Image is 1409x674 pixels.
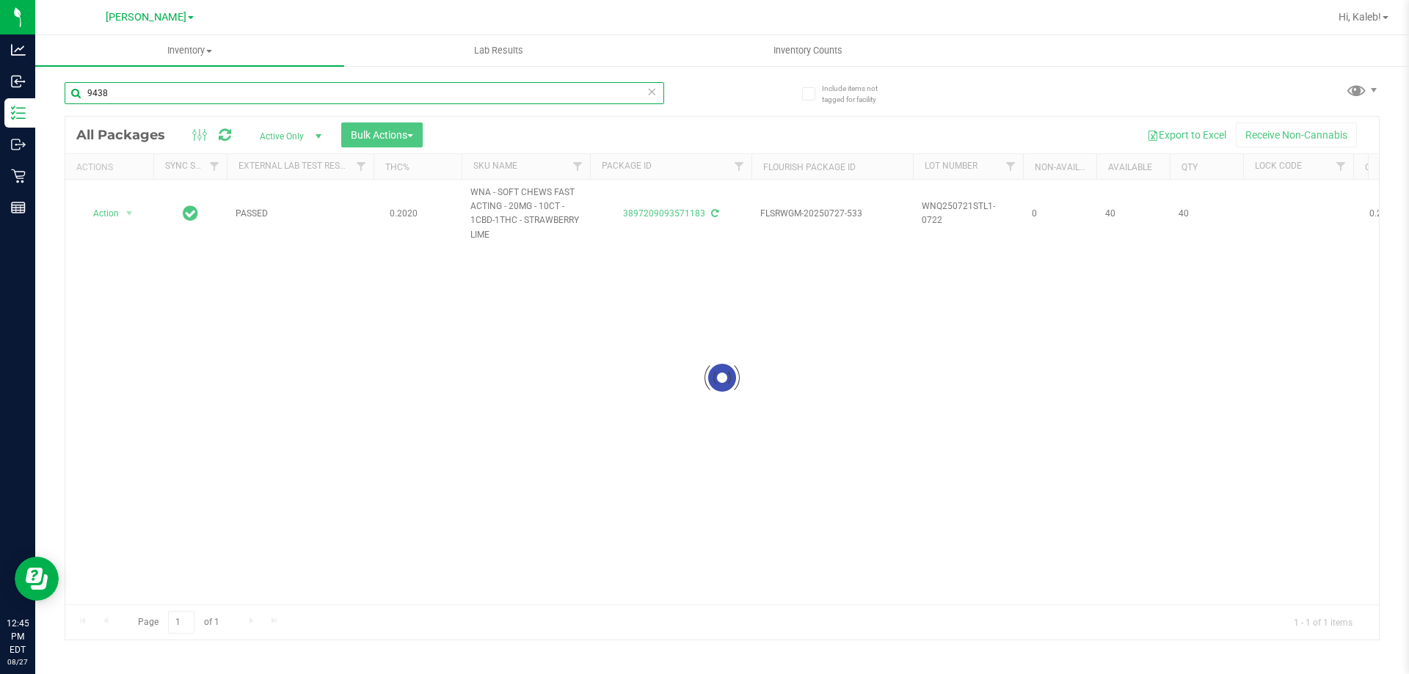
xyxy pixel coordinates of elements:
[647,82,657,101] span: Clear
[11,43,26,57] inline-svg: Analytics
[822,83,895,105] span: Include items not tagged for facility
[35,44,344,57] span: Inventory
[11,200,26,215] inline-svg: Reports
[1339,11,1381,23] span: Hi, Kaleb!
[7,617,29,656] p: 12:45 PM EDT
[344,35,653,66] a: Lab Results
[653,35,962,66] a: Inventory Counts
[11,74,26,89] inline-svg: Inbound
[11,106,26,120] inline-svg: Inventory
[11,169,26,183] inline-svg: Retail
[65,82,664,104] input: Search Package ID, Item Name, SKU, Lot or Part Number...
[35,35,344,66] a: Inventory
[11,137,26,152] inline-svg: Outbound
[754,44,862,57] span: Inventory Counts
[15,557,59,601] iframe: Resource center
[106,11,186,23] span: [PERSON_NAME]
[454,44,543,57] span: Lab Results
[7,656,29,667] p: 08/27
